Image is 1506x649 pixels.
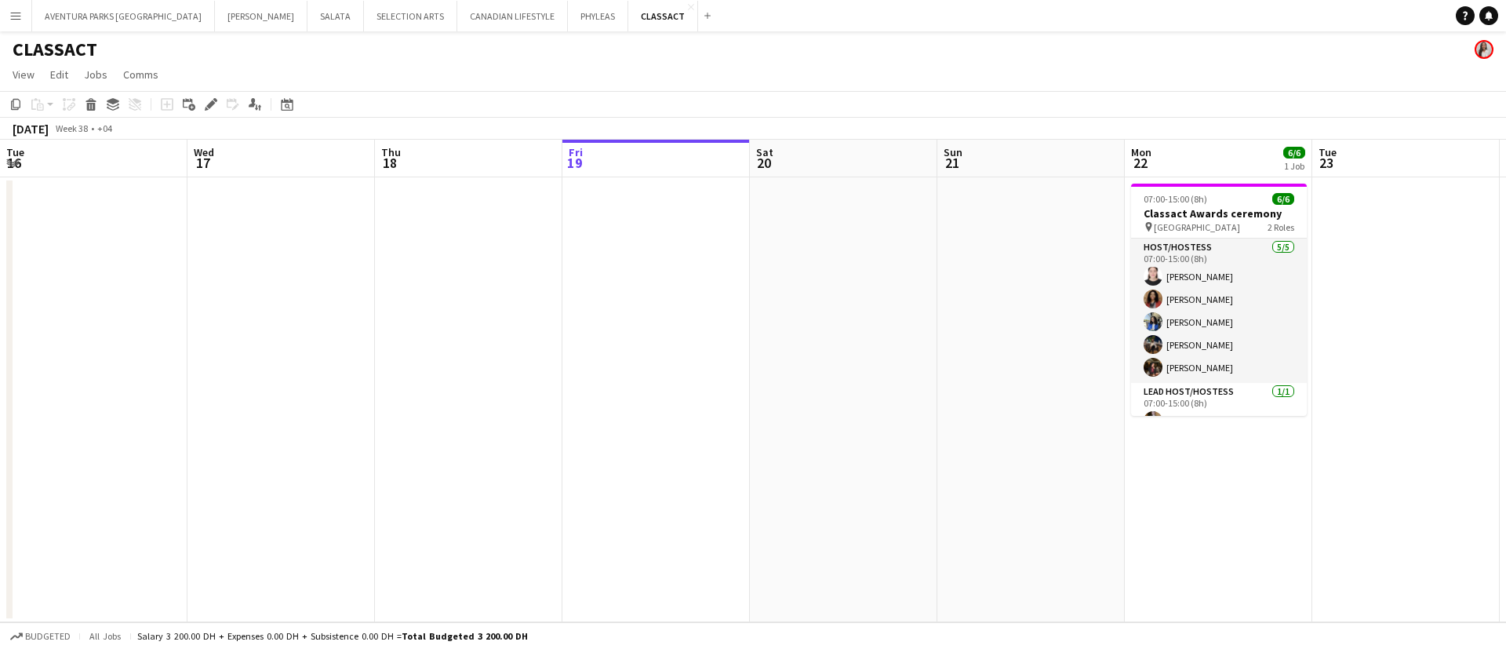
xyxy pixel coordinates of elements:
a: Jobs [78,64,114,85]
h3: Classact Awards ceremony [1131,206,1307,221]
span: Jobs [84,67,107,82]
span: Week 38 [52,122,91,134]
span: [GEOGRAPHIC_DATA] [1154,221,1240,233]
span: 6/6 [1283,147,1305,159]
span: Sun [944,145,962,159]
span: View [13,67,35,82]
span: Wed [194,145,214,159]
span: Mon [1131,145,1151,159]
h1: CLASSACT [13,38,97,61]
span: 18 [379,154,401,172]
span: 6/6 [1272,193,1294,205]
button: CLASSACT [628,1,698,31]
button: SELECTION ARTS [364,1,457,31]
button: SALATA [307,1,364,31]
app-card-role: Host/Hostess5/507:00-15:00 (8h)[PERSON_NAME][PERSON_NAME][PERSON_NAME][PERSON_NAME][PERSON_NAME] [1131,239,1307,383]
a: Comms [117,64,165,85]
span: All jobs [86,630,124,642]
span: Thu [381,145,401,159]
span: 07:00-15:00 (8h) [1144,193,1207,205]
span: 17 [191,154,214,172]
div: Salary 3 200.00 DH + Expenses 0.00 DH + Subsistence 0.00 DH = [137,630,528,642]
span: Total Budgeted 3 200.00 DH [402,630,528,642]
span: 23 [1316,154,1337,172]
div: [DATE] [13,121,49,137]
span: Fri [569,145,583,159]
button: CANADIAN LIFESTYLE [457,1,568,31]
app-card-role: Lead Host/Hostess1/107:00-15:00 (8h)Rehab Rehab [1131,383,1307,436]
app-job-card: 07:00-15:00 (8h)6/6Classact Awards ceremony [GEOGRAPHIC_DATA]2 RolesHost/Hostess5/507:00-15:00 (8... [1131,184,1307,416]
span: 2 Roles [1268,221,1294,233]
span: Sat [756,145,773,159]
button: PHYLEAS [568,1,628,31]
div: 1 Job [1284,160,1304,172]
a: Edit [44,64,75,85]
span: Tue [1319,145,1337,159]
span: 16 [4,154,24,172]
span: 20 [754,154,773,172]
button: AVENTURA PARKS [GEOGRAPHIC_DATA] [32,1,215,31]
span: Budgeted [25,631,71,642]
span: 22 [1129,154,1151,172]
app-user-avatar: Ines de Puybaudet [1475,40,1493,59]
span: Tue [6,145,24,159]
span: Edit [50,67,68,82]
span: 21 [941,154,962,172]
div: +04 [97,122,112,134]
span: Comms [123,67,158,82]
a: View [6,64,41,85]
button: Budgeted [8,628,73,645]
button: [PERSON_NAME] [215,1,307,31]
span: 19 [566,154,583,172]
